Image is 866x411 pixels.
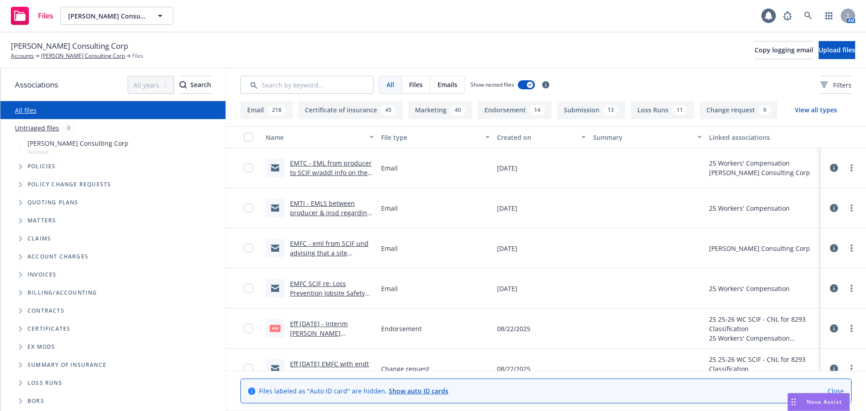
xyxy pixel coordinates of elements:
[470,81,514,88] span: Show nested files
[11,40,128,52] span: [PERSON_NAME] Consulting Corp
[290,159,372,224] a: EMTC - EML from producer to SCIF w/addl info on their reqt for loss control inspection - insd's c...
[593,133,691,142] div: Summary
[833,80,852,90] span: Filters
[244,244,253,253] input: Toggle Row Selected
[846,283,857,294] a: more
[28,362,106,368] span: Summary of insurance
[709,333,817,343] div: 25 Workers' Compensation
[788,393,799,411] div: Drag to move
[244,163,253,172] input: Toggle Row Selected
[497,203,517,213] span: [DATE]
[819,46,855,54] span: Upload files
[709,244,810,253] div: [PERSON_NAME] Consulting Corp
[0,137,226,284] div: Tree Example
[389,387,448,395] a: Show auto ID cards
[820,7,838,25] a: Switch app
[788,393,850,411] button: Nova Assist
[180,76,211,94] button: SearchSearch
[846,363,857,374] a: more
[28,254,88,259] span: Account charges
[478,101,552,119] button: Endorsement
[290,239,369,286] a: EMFC - eml from SCIF und advising that a site inspection is required as part of their underwritin...
[28,272,57,277] span: Invoices
[290,199,373,236] a: EMTI - EMLS between producer & insd regarding SCIF loss prevention jobsite inspection.msg
[132,52,143,60] span: Files
[709,355,817,374] div: 25 25-26 WC SCIF - CNL for 8293 Classification
[266,133,364,142] div: Name
[381,133,479,142] div: File type
[603,105,618,115] div: 13
[381,244,398,253] span: Email
[15,79,58,91] span: Associations
[240,76,373,94] input: Search by keyword...
[700,101,778,119] button: Change request
[180,76,211,93] div: Search
[381,324,422,333] span: Endorsement
[180,81,187,88] svg: Search
[41,52,125,60] a: [PERSON_NAME] Consulting Corp
[63,123,75,133] div: 0
[497,244,517,253] span: [DATE]
[28,148,129,156] span: Account
[262,126,378,148] button: Name
[828,386,844,396] a: Close
[846,203,857,213] a: more
[270,325,281,332] span: pdf
[497,284,517,293] span: [DATE]
[778,7,797,25] a: Report a Bug
[244,364,253,373] input: Toggle Row Selected
[378,126,493,148] button: File type
[557,101,625,119] button: Submission
[7,3,57,28] a: Files
[820,76,852,94] button: Filters
[709,284,790,293] div: 25 Workers' Compensation
[820,80,852,90] span: Filters
[28,164,56,169] span: Policies
[438,80,457,89] span: Emails
[755,41,813,59] button: Copy logging email
[15,106,37,115] a: All files
[759,105,771,115] div: 9
[244,324,253,333] input: Toggle Row Selected
[28,326,70,332] span: Certificates
[409,80,423,89] span: Files
[672,105,687,115] div: 11
[497,163,517,173] span: [DATE]
[244,133,253,142] input: Select all
[709,203,790,213] div: 25 Workers' Compensation
[799,7,817,25] a: Search
[493,126,590,148] button: Created on
[846,162,857,173] a: more
[387,80,394,89] span: All
[709,158,810,168] div: 25 Workers' Compensation
[381,284,398,293] span: Email
[290,279,369,316] a: EMFC SCIF re: Loss Prevention Jobsite Safety Inspection and Ergonomic Evaluation
[28,200,78,205] span: Quoting plans
[705,126,821,148] button: Linked associations
[28,139,129,148] span: [PERSON_NAME] Consulting Corp
[28,236,51,241] span: Claims
[497,133,576,142] div: Created on
[240,101,293,119] button: Email
[0,284,226,410] div: Folder Tree Example
[11,52,34,60] a: Accounts
[590,126,705,148] button: Summary
[28,182,111,187] span: Policy change requests
[381,105,396,115] div: 45
[819,41,855,59] button: Upload files
[28,290,97,296] span: Billing/Accounting
[806,398,842,406] span: Nova Assist
[15,123,59,133] a: Untriaged files
[846,323,857,334] a: more
[450,105,465,115] div: 40
[290,360,369,378] a: Eff [DATE] EMFC with endt removing 8293.msg
[290,319,348,347] a: Eff [DATE] - Interim [PERSON_NAME] Modified.pdf
[28,344,55,350] span: Ex Mods
[846,243,857,254] a: more
[497,324,530,333] span: 08/22/2025
[267,105,286,115] div: 218
[68,11,146,21] span: [PERSON_NAME] Consulting Corp
[381,203,398,213] span: Email
[631,101,694,119] button: Loss Runs
[755,46,813,54] span: Copy logging email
